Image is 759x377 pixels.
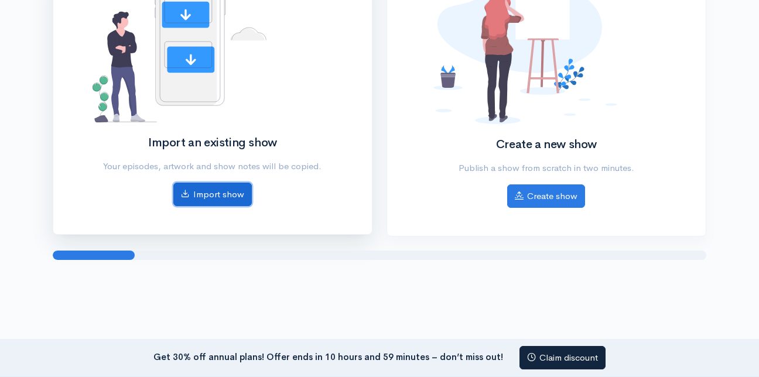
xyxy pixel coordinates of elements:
a: Import show [173,183,252,207]
h2: Import an existing show [93,136,332,149]
p: Publish a show from scratch in two minutes. [426,162,666,175]
p: Your episodes, artwork and show notes will be copied. [93,160,332,173]
h2: Create a new show [426,138,666,151]
a: Create show [507,184,585,208]
a: Claim discount [519,346,606,370]
strong: Get 30% off annual plans! Offer ends in 10 hours and 59 minutes – don’t miss out! [153,351,503,362]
